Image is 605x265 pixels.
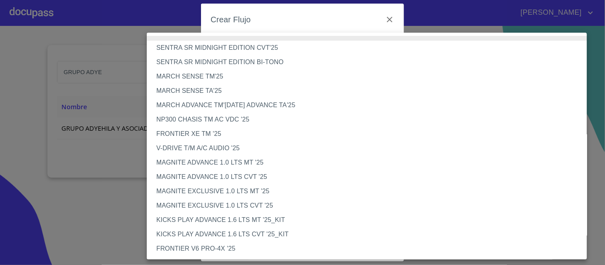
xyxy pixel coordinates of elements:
[147,127,594,141] li: FRONTIER XE TM '25
[147,141,594,155] li: V-DRIVE T/M A/C AUDIO '25
[147,184,594,198] li: MAGNITE EXCLUSIVE 1.0 LTS MT '25
[147,241,594,256] li: FRONTIER V6 PRO-4X '25
[147,227,594,241] li: KICKS PLAY ADVANCE 1.6 LTS CVT '25_KIT
[147,41,594,55] li: SENTRA SR MIDNIGHT EDITION CVT'25
[147,155,594,170] li: MAGNITE ADVANCE 1.0 LTS MT '25
[147,213,594,227] li: KICKS PLAY ADVANCE 1.6 LTS MT '25_KIT
[147,84,594,98] li: MARCH SENSE TA'25
[147,112,594,127] li: NP300 CHASIS TM AC VDC '25
[147,69,594,84] li: MARCH SENSE TM'25
[147,198,594,213] li: MAGNITE EXCLUSIVE 1.0 LTS CVT '25
[147,98,594,112] li: MARCH ADVANCE TM'[DATE] ADVANCE TA'25
[147,55,594,69] li: SENTRA SR MIDNIGHT EDITION BI-TONO
[147,170,594,184] li: MAGNITE ADVANCE 1.0 LTS CVT '25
